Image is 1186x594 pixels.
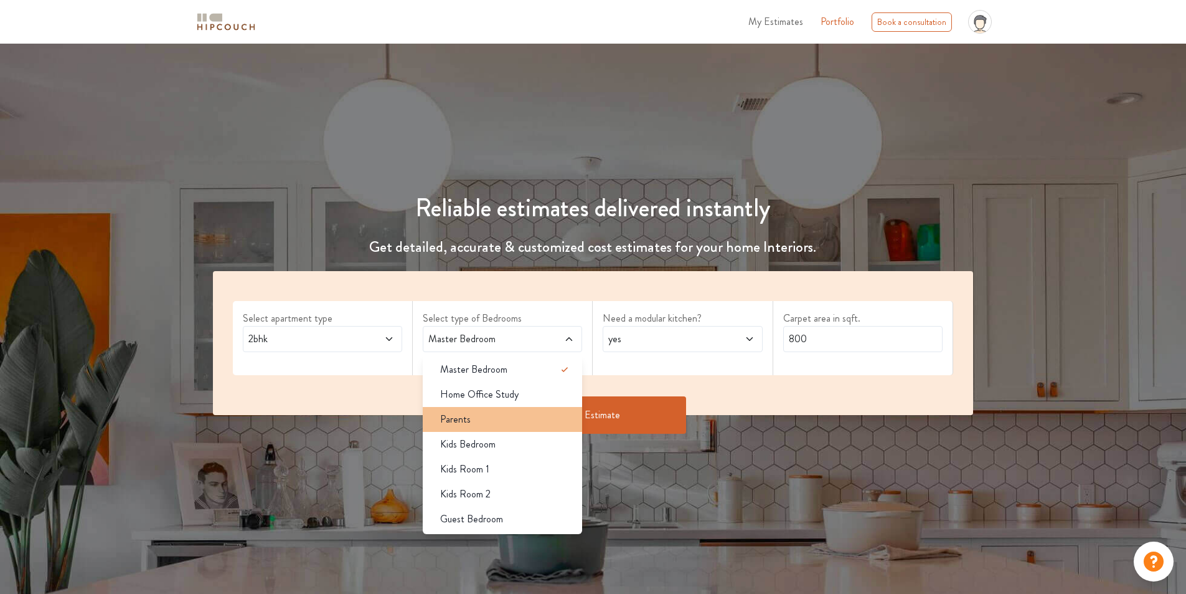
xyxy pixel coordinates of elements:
div: select 1 more room(s) [423,352,582,365]
img: logo-horizontal.svg [195,11,257,33]
span: Kids Bedroom [440,437,496,452]
label: Select apartment type [243,311,402,326]
button: Get Estimate [499,396,686,434]
h1: Reliable estimates delivered instantly [205,193,981,223]
span: Master Bedroom [440,362,507,377]
span: Home Office Study [440,387,519,402]
span: Kids Room 2 [440,487,491,502]
span: Guest Bedroom [440,512,503,527]
span: logo-horizontal.svg [195,8,257,36]
span: My Estimates [748,14,803,29]
input: Enter area sqft [783,326,943,352]
a: Portfolio [821,14,854,29]
span: yes [606,332,717,347]
span: Parents [440,412,471,427]
span: Master Bedroom [426,332,537,347]
h4: Get detailed, accurate & customized cost estimates for your home Interiors. [205,238,981,256]
label: Carpet area in sqft. [783,311,943,326]
span: 2bhk [246,332,357,347]
label: Need a modular kitchen? [603,311,762,326]
div: Book a consultation [872,12,952,32]
label: Select type of Bedrooms [423,311,582,326]
span: Kids Room 1 [440,462,489,477]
